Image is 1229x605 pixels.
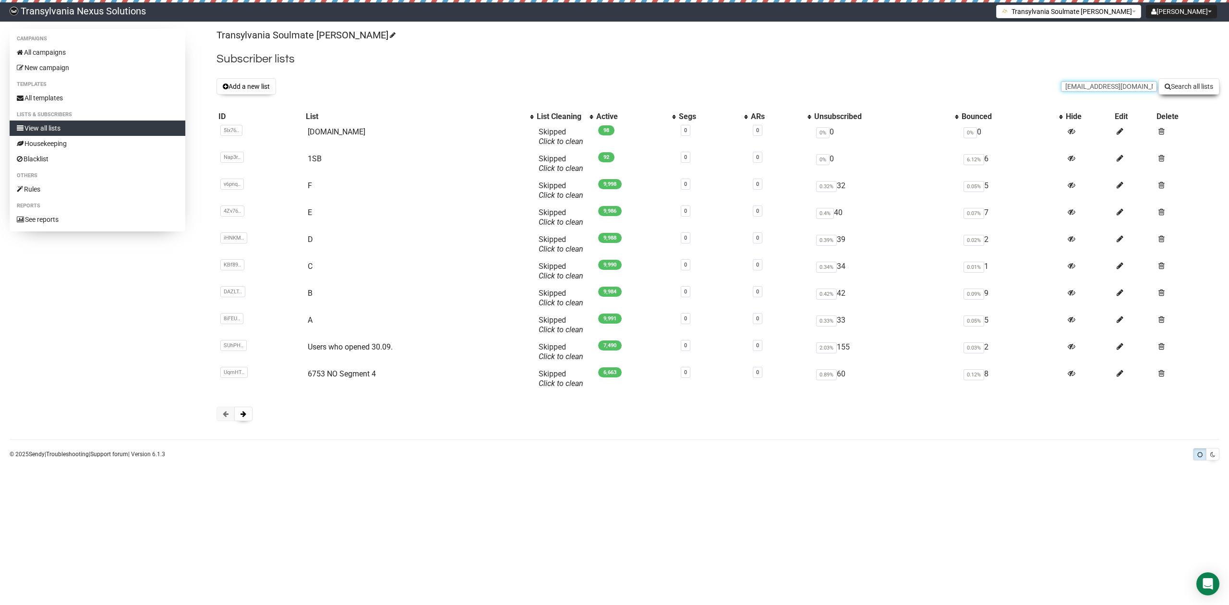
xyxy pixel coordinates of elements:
[816,369,837,380] span: 0.89%
[964,154,984,165] span: 6.12%
[812,285,960,312] td: 42
[756,154,759,160] a: 0
[749,110,812,123] th: ARs: No sort applied, activate to apply an ascending sort
[1196,572,1219,595] div: Open Intercom Messenger
[539,369,583,388] span: Skipped
[964,235,984,246] span: 0.02%
[10,33,185,45] li: Campaigns
[816,154,830,165] span: 0%
[1146,5,1217,18] button: [PERSON_NAME]
[539,271,583,280] a: Click to clean
[964,208,984,219] span: 0.07%
[220,340,247,351] span: SUhPH..
[816,262,837,273] span: 0.34%
[220,125,242,136] span: 5Ix76..
[816,181,837,192] span: 0.32%
[684,342,687,349] a: 0
[816,289,837,300] span: 0.42%
[684,369,687,375] a: 0
[10,212,185,227] a: See reports
[308,235,313,244] a: D
[539,137,583,146] a: Click to clean
[539,181,583,200] span: Skipped
[539,315,583,334] span: Skipped
[960,123,1064,150] td: 0
[10,181,185,197] a: Rules
[960,312,1064,339] td: 5
[217,50,1219,68] h2: Subscriber lists
[1066,112,1111,121] div: Hide
[684,154,687,160] a: 0
[964,315,984,327] span: 0.05%
[1158,78,1219,95] button: Search all lists
[598,152,614,162] span: 92
[964,262,984,273] span: 0.01%
[812,110,960,123] th: Unsubscribed: No sort applied, activate to apply an ascending sort
[539,298,583,307] a: Click to clean
[598,260,622,270] span: 9,990
[1001,7,1009,15] img: 1.png
[10,449,165,460] p: © 2025 | | | Version 6.1.3
[812,150,960,177] td: 0
[220,179,244,190] span: v6pnq..
[308,289,313,298] a: B
[308,181,312,190] a: F
[598,233,622,243] span: 9,988
[964,181,984,192] span: 0.05%
[677,110,749,123] th: Segs: No sort applied, activate to apply an ascending sort
[218,112,302,121] div: ID
[596,112,667,121] div: Active
[598,125,614,135] span: 98
[539,235,583,254] span: Skipped
[10,60,185,75] a: New campaign
[1115,112,1153,121] div: Edit
[304,110,535,123] th: List: No sort applied, activate to apply an ascending sort
[10,7,18,15] img: 586cc6b7d8bc403f0c61b981d947c989
[539,325,583,334] a: Click to clean
[816,235,837,246] span: 0.39%
[594,110,677,123] th: Active: No sort applied, activate to apply an ascending sort
[537,112,585,121] div: List Cleaning
[220,152,244,163] span: Nap3r..
[812,123,960,150] td: 0
[10,90,185,106] a: All templates
[220,286,245,297] span: DAZLT..
[960,258,1064,285] td: 1
[996,5,1141,18] button: Transylvania Soulmate [PERSON_NAME]
[812,258,960,285] td: 34
[539,352,583,361] a: Click to clean
[960,231,1064,258] td: 2
[960,150,1064,177] td: 6
[960,339,1064,365] td: 2
[812,204,960,231] td: 40
[308,369,376,378] a: 6753 NO Segment 4
[10,121,185,136] a: View all lists
[539,289,583,307] span: Skipped
[960,365,1064,392] td: 8
[539,191,583,200] a: Click to clean
[812,365,960,392] td: 60
[684,181,687,187] a: 0
[539,342,583,361] span: Skipped
[539,218,583,227] a: Click to clean
[539,127,583,146] span: Skipped
[751,112,803,121] div: ARs
[684,262,687,268] a: 0
[90,451,128,458] a: Support forum
[306,112,525,121] div: List
[756,208,759,214] a: 0
[10,79,185,90] li: Templates
[539,208,583,227] span: Skipped
[1155,110,1219,123] th: Delete: No sort applied, sorting is disabled
[756,181,759,187] a: 0
[756,289,759,295] a: 0
[10,151,185,167] a: Blacklist
[220,206,244,217] span: 4Zv76..
[816,342,837,353] span: 2.03%
[10,170,185,181] li: Others
[684,208,687,214] a: 0
[812,231,960,258] td: 39
[684,315,687,322] a: 0
[46,451,89,458] a: Troubleshooting
[960,285,1064,312] td: 9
